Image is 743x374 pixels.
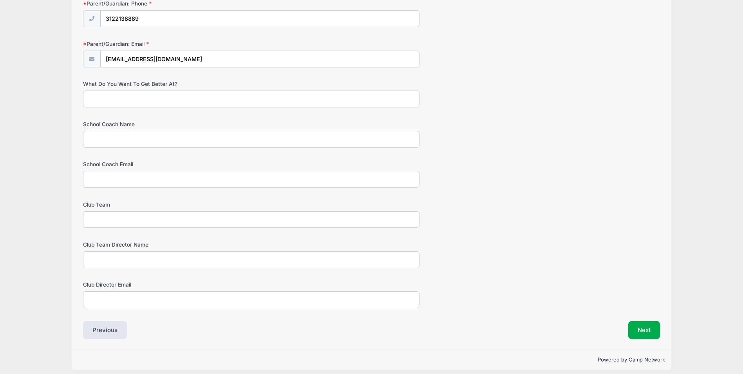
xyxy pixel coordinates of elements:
button: Previous [83,321,127,339]
label: School Coach Email [83,160,275,168]
button: Next [628,321,660,339]
input: email@email.com [100,51,420,67]
p: Powered by Camp Network [78,356,665,364]
label: Club Team Director Name [83,241,275,249]
label: School Coach Name [83,120,275,128]
label: Club Team [83,201,275,209]
label: Club Director Email [83,281,275,289]
input: (xxx) xxx-xxxx [100,10,420,27]
label: Parent/Guardian: Email [83,40,275,48]
label: What Do You Want To Get Better At? [83,80,275,88]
